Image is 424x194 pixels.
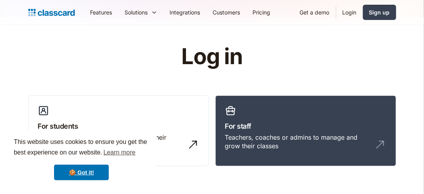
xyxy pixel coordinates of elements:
h3: For staff [225,121,386,131]
a: Pricing [247,4,277,21]
span: This website uses cookies to ensure you get the best experience on our website. [14,137,149,158]
a: Login [336,4,363,21]
a: Features [84,4,119,21]
div: Solutions [119,4,164,21]
a: learn more about cookies [102,147,137,158]
h1: Log in [88,45,336,69]
h3: For students [38,121,199,131]
a: dismiss cookie message [54,165,109,180]
div: Teachers, coaches or admins to manage and grow their classes [225,133,371,151]
a: For studentsStudents, parents or guardians to view their profile and manage bookings [28,95,209,167]
div: Solutions [125,8,148,16]
a: Customers [207,4,247,21]
div: Sign up [369,8,390,16]
a: home [28,7,75,18]
a: For staffTeachers, coaches or admins to manage and grow their classes [215,95,396,167]
a: Integrations [164,4,207,21]
div: cookieconsent [6,130,157,188]
a: Sign up [363,5,396,20]
a: Get a demo [294,4,336,21]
